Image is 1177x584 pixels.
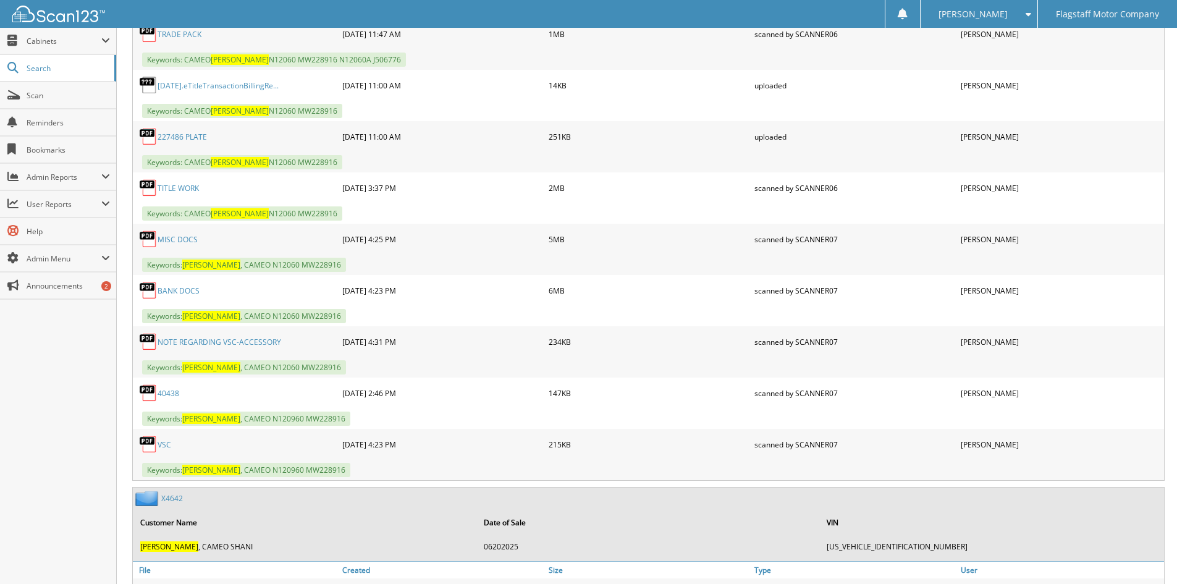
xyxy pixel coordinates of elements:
[958,22,1164,46] div: [PERSON_NAME]
[958,73,1164,98] div: [PERSON_NAME]
[958,432,1164,457] div: [PERSON_NAME]
[1056,11,1159,18] span: Flagstaff Motor Company
[139,127,158,146] img: PDF.png
[158,183,199,193] a: TITLE WORK
[182,413,240,424] span: [PERSON_NAME]
[158,388,179,399] a: 40438
[958,329,1164,354] div: [PERSON_NAME]
[12,6,105,22] img: scan123-logo-white.svg
[142,360,346,375] span: Keywords: , CAMEO N12060 MW228916
[182,311,240,321] span: [PERSON_NAME]
[142,412,350,426] span: Keywords: , CAMEO N120960 MW228916
[339,278,546,303] div: [DATE] 4:23 PM
[142,53,406,67] span: Keywords: CAMEO N12060 MW228916 N12060A J506776
[158,132,207,142] a: 227486 PLATE
[339,562,546,578] a: Created
[546,124,752,149] div: 251KB
[139,332,158,351] img: PDF.png
[158,234,198,245] a: MISC DOCS
[821,536,1163,557] td: [US_VEHICLE_IDENTIFICATION_NUMBER]
[958,124,1164,149] div: [PERSON_NAME]
[751,227,958,252] div: scanned by SCANNER07
[133,562,339,578] a: File
[339,124,546,149] div: [DATE] 11:00 AM
[751,432,958,457] div: scanned by SCANNER07
[142,258,346,272] span: Keywords: , CAMEO N12060 MW228916
[27,36,101,46] span: Cabinets
[135,491,161,506] img: folder2.png
[958,562,1164,578] a: User
[211,54,269,65] span: [PERSON_NAME]
[339,227,546,252] div: [DATE] 4:25 PM
[478,510,820,535] th: Date of Sale
[27,253,101,264] span: Admin Menu
[751,176,958,200] div: scanned by SCANNER06
[142,206,342,221] span: Keywords: CAMEO N12060 MW228916
[158,337,281,347] a: NOTE REGARDING VSC-ACCESSORY
[142,463,350,477] span: Keywords: , CAMEO N120960 MW228916
[27,172,101,182] span: Admin Reports
[546,176,752,200] div: 2MB
[546,432,752,457] div: 215KB
[339,432,546,457] div: [DATE] 4:23 PM
[751,329,958,354] div: scanned by SCANNER07
[158,80,279,91] a: [DATE].eTitleTransactionBillingRe...
[478,536,820,557] td: 06202025
[134,536,476,557] td: , CAMEO SHANI
[139,76,158,95] img: generic.png
[139,25,158,43] img: PDF.png
[546,227,752,252] div: 5MB
[751,73,958,98] div: uploaded
[211,157,269,167] span: [PERSON_NAME]
[751,278,958,303] div: scanned by SCANNER07
[158,29,201,40] a: TRADE PACK
[939,11,1008,18] span: [PERSON_NAME]
[546,22,752,46] div: 1MB
[142,104,342,118] span: Keywords: CAMEO N12060 MW228916
[958,176,1164,200] div: [PERSON_NAME]
[139,230,158,248] img: PDF.png
[142,155,342,169] span: Keywords: CAMEO N12060 MW228916
[751,124,958,149] div: uploaded
[211,106,269,116] span: [PERSON_NAME]
[339,73,546,98] div: [DATE] 11:00 AM
[182,362,240,373] span: [PERSON_NAME]
[546,329,752,354] div: 234KB
[958,227,1164,252] div: [PERSON_NAME]
[27,145,110,155] span: Bookmarks
[142,309,346,323] span: Keywords: , CAMEO N12060 MW228916
[27,90,110,101] span: Scan
[546,278,752,303] div: 6MB
[158,439,171,450] a: VSC
[751,381,958,405] div: scanned by SCANNER07
[101,281,111,291] div: 2
[546,73,752,98] div: 14KB
[958,278,1164,303] div: [PERSON_NAME]
[339,22,546,46] div: [DATE] 11:47 AM
[339,176,546,200] div: [DATE] 3:37 PM
[339,381,546,405] div: [DATE] 2:46 PM
[751,22,958,46] div: scanned by SCANNER06
[139,384,158,402] img: PDF.png
[339,329,546,354] div: [DATE] 4:31 PM
[158,286,200,296] a: BANK DOCS
[139,281,158,300] img: PDF.png
[27,117,110,128] span: Reminders
[182,260,240,270] span: [PERSON_NAME]
[27,63,108,74] span: Search
[1115,525,1177,584] iframe: Chat Widget
[751,562,958,578] a: Type
[140,541,198,552] span: [PERSON_NAME]
[546,381,752,405] div: 147KB
[182,465,240,475] span: [PERSON_NAME]
[139,179,158,197] img: PDF.png
[27,226,110,237] span: Help
[139,435,158,454] img: PDF.png
[958,381,1164,405] div: [PERSON_NAME]
[27,199,101,209] span: User Reports
[211,208,269,219] span: [PERSON_NAME]
[27,281,110,291] span: Announcements
[134,510,476,535] th: Customer Name
[821,510,1163,535] th: VIN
